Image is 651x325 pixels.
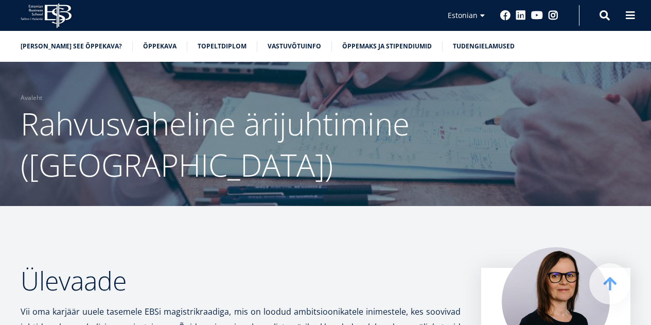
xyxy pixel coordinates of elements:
[198,41,247,52] a: Topeltdiplom
[342,41,432,52] a: Õppemaks ja stipendiumid
[21,268,461,294] h2: Ülevaade
[143,41,177,52] a: Õppekava
[548,10,558,21] a: Instagram
[516,10,526,21] a: Linkedin
[453,41,515,52] a: Tudengielamused
[21,41,122,52] a: [PERSON_NAME] see õppekava?
[21,93,42,103] a: Avaleht
[500,10,511,21] a: Facebook
[531,10,543,21] a: Youtube
[268,41,321,52] a: Vastuvõtuinfo
[21,102,410,186] span: Rahvusvaheline ärijuhtimine ([GEOGRAPHIC_DATA])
